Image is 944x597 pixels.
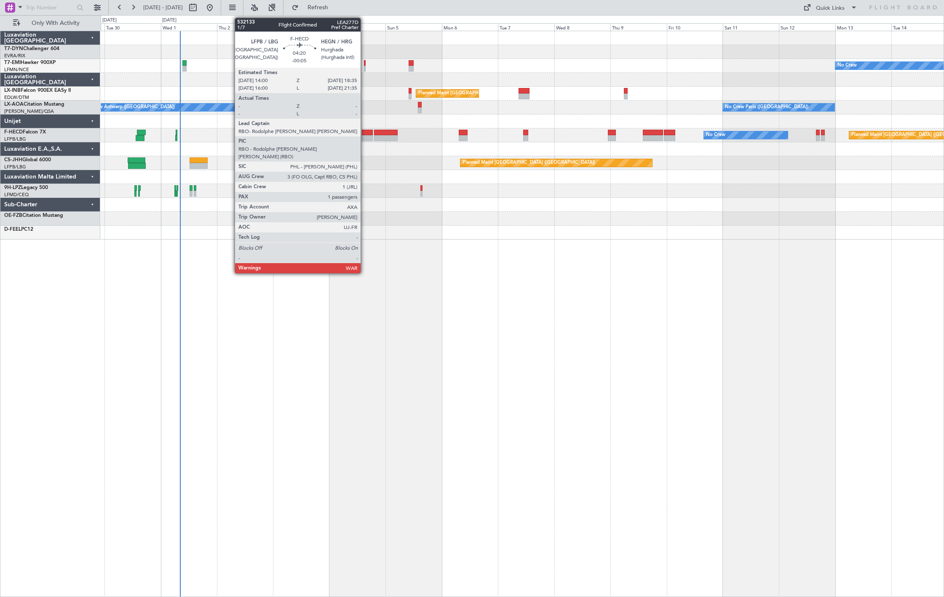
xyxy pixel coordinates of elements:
div: Mon 13 [835,23,891,31]
div: Sun 5 [385,23,441,31]
div: No Crew Paris ([GEOGRAPHIC_DATA]) [725,101,808,114]
span: CS-JHH [4,157,22,163]
div: No Crew [261,129,281,141]
a: CS-JHHGlobal 6000 [4,157,51,163]
div: Planned Maint [GEOGRAPHIC_DATA] ([GEOGRAPHIC_DATA]) [463,157,595,169]
a: T7-DYNChallenger 604 [4,46,59,51]
span: 9H-LPZ [4,185,21,190]
input: Trip Number [26,1,74,14]
span: T7-DYN [4,46,23,51]
span: Refresh [300,5,336,11]
a: LFMN/NCE [4,67,29,73]
div: No Crew Antwerp ([GEOGRAPHIC_DATA]) [83,101,175,114]
a: EVRA/RIX [4,53,25,59]
div: Planned Maint [GEOGRAPHIC_DATA] [262,87,343,100]
button: Refresh [288,1,338,14]
a: LX-INBFalcon 900EX EASy II [4,88,71,93]
div: Thu 9 [610,23,666,31]
span: LX-AOA [4,102,24,107]
div: [DATE] [102,17,117,24]
div: Fri 10 [667,23,723,31]
div: Fri 3 [273,23,329,31]
a: T7-EMIHawker 900XP [4,60,56,65]
a: LX-AOACitation Mustang [4,102,64,107]
div: Planned Maint [GEOGRAPHIC_DATA] ([GEOGRAPHIC_DATA]) [418,87,551,100]
div: Wed 8 [554,23,610,31]
a: [PERSON_NAME]/QSA [4,108,54,115]
a: LFPB/LBG [4,164,26,170]
div: Tue 7 [498,23,554,31]
span: T7-EMI [4,60,21,65]
div: Quick Links [816,4,845,13]
a: F-HECDFalcon 7X [4,130,46,135]
a: EDLW/DTM [4,94,29,101]
button: Quick Links [799,1,861,14]
span: OE-FZB [4,213,22,218]
button: Only With Activity [9,16,91,30]
div: Tue 30 [104,23,160,31]
div: Thu 2 [217,23,273,31]
span: F-HECD [4,130,23,135]
a: LFPB/LBG [4,136,26,142]
span: D-FEEL [4,227,21,232]
a: D-FEELPC12 [4,227,33,232]
div: Sat 11 [723,23,779,31]
a: OE-FZBCitation Mustang [4,213,63,218]
span: Only With Activity [22,20,89,26]
span: [DATE] - [DATE] [143,4,183,11]
div: No Crew [706,129,725,141]
div: [DATE] [162,17,176,24]
span: LX-INB [4,88,21,93]
div: Sun 12 [779,23,835,31]
div: Wed 1 [161,23,217,31]
div: Sat 4 [329,23,385,31]
div: No Crew [837,59,857,72]
div: Mon 6 [442,23,498,31]
a: 9H-LPZLegacy 500 [4,185,48,190]
a: LFMD/CEQ [4,192,29,198]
